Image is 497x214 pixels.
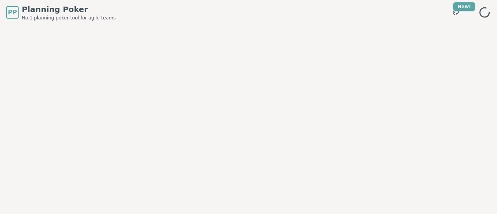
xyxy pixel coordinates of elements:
span: PP [8,8,17,17]
div: New! [453,2,475,11]
button: New! [449,5,463,19]
span: Planning Poker [22,4,116,15]
a: PPPlanning PokerNo.1 planning poker tool for agile teams [6,4,116,21]
span: No.1 planning poker tool for agile teams [22,15,116,21]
